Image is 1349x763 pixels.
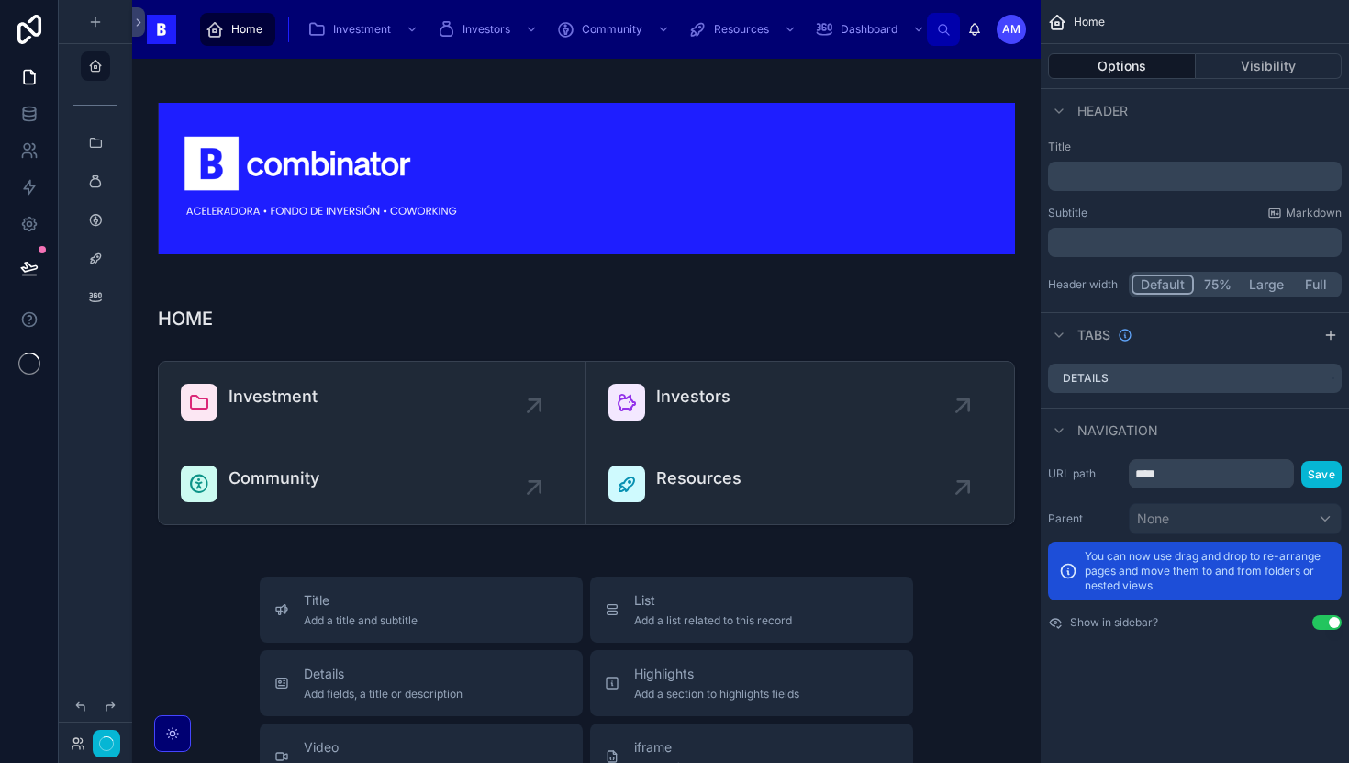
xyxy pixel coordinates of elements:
button: TitleAdd a title and subtitle [260,577,583,643]
span: Header [1077,102,1128,120]
span: Details [304,665,463,683]
button: Large [1241,275,1292,295]
a: Markdown [1267,206,1342,220]
label: Subtitle [1048,206,1087,220]
button: None [1129,503,1342,534]
button: ListAdd a list related to this record [590,577,913,643]
span: Tabs [1077,326,1110,344]
span: Add a list related to this record [634,613,792,628]
span: Home [231,22,262,37]
label: Details [1063,371,1109,386]
span: AM [1002,22,1020,37]
span: List [634,591,792,610]
span: Investment [333,22,391,37]
span: Video [304,738,409,757]
img: App logo [147,15,176,44]
a: Home [200,13,275,46]
div: scrollable content [1048,162,1342,191]
span: Investors [463,22,510,37]
p: You can now use drag and drop to re-arrange pages and move them to and from folders or nested views [1085,549,1331,593]
div: scrollable content [1048,228,1342,257]
label: Header width [1048,277,1121,292]
span: Resources [714,22,769,37]
span: Title [304,591,418,610]
label: URL path [1048,466,1121,481]
label: Title [1048,140,1342,154]
span: Add a title and subtitle [304,613,418,628]
span: None [1137,510,1169,528]
span: Markdown [1286,206,1342,220]
a: Dashboard [809,13,934,46]
div: scrollable content [191,9,927,50]
label: Show in sidebar? [1070,615,1158,630]
button: Full [1292,275,1339,295]
span: iframe [634,738,745,757]
button: 75% [1194,275,1241,295]
span: Home [1074,15,1105,29]
span: Navigation [1077,421,1158,440]
a: Investment [302,13,428,46]
button: DetailsAdd fields, a title or description [260,650,583,716]
button: Visibility [1196,53,1343,79]
button: HighlightsAdd a section to highlights fields [590,650,913,716]
button: Default [1132,275,1194,295]
label: Parent [1048,511,1121,526]
a: Resources [683,13,806,46]
a: Investors [431,13,547,46]
span: Highlights [634,665,799,683]
span: Add fields, a title or description [304,687,463,701]
span: Add a section to highlights fields [634,687,799,701]
span: Dashboard [841,22,897,37]
button: Save [1301,461,1342,488]
a: Community [551,13,679,46]
button: Options [1048,53,1196,79]
span: Community [582,22,642,37]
